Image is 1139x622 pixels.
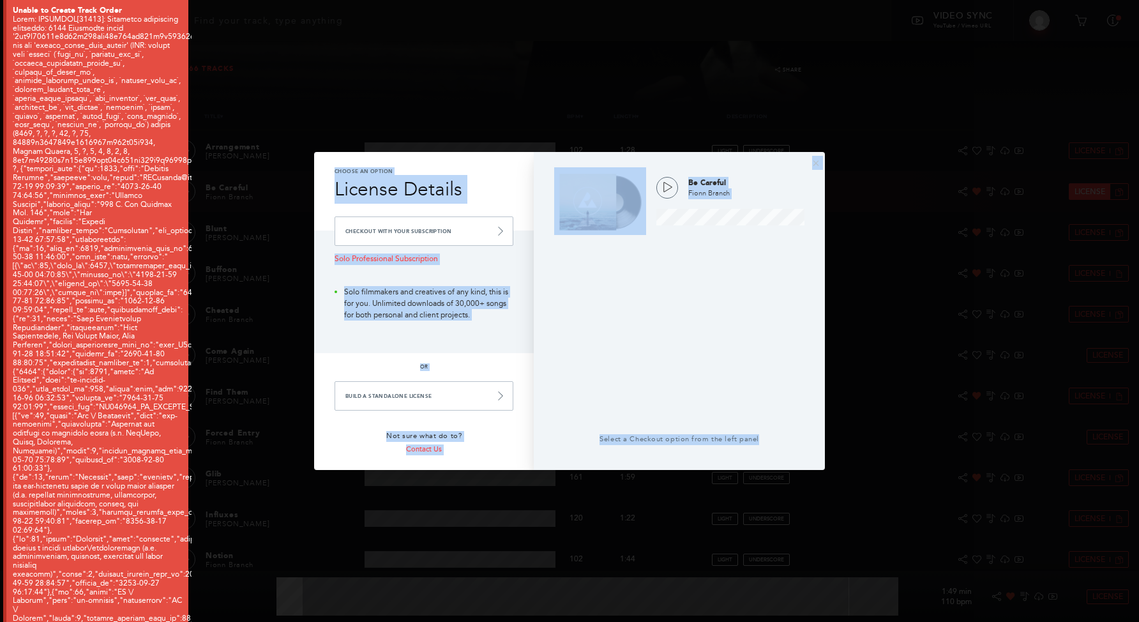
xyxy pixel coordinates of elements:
p: Not sure what do to? [335,431,513,442]
p: Solo Professional Subscription [335,254,513,281]
a: Checkout with your Subscription [335,216,513,246]
p: Select a Checkout option from the left panel [554,434,804,445]
button: × [812,157,820,169]
div: Unable to Create Track Order [13,6,182,15]
p: Fionn Branch [688,188,804,199]
p: or [335,363,513,371]
img: Be Careful [554,167,646,236]
h3: License Details [335,175,513,204]
a: Contact Us [406,445,442,453]
a: Build a Standalone License [335,381,513,411]
p: Be Careful [688,177,804,188]
li: Solo filmmakers and creatives of any kind, this is for you. Unlimited downloads of 30,000+ songs ... [335,286,513,321]
p: Choose an Option [335,167,513,175]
